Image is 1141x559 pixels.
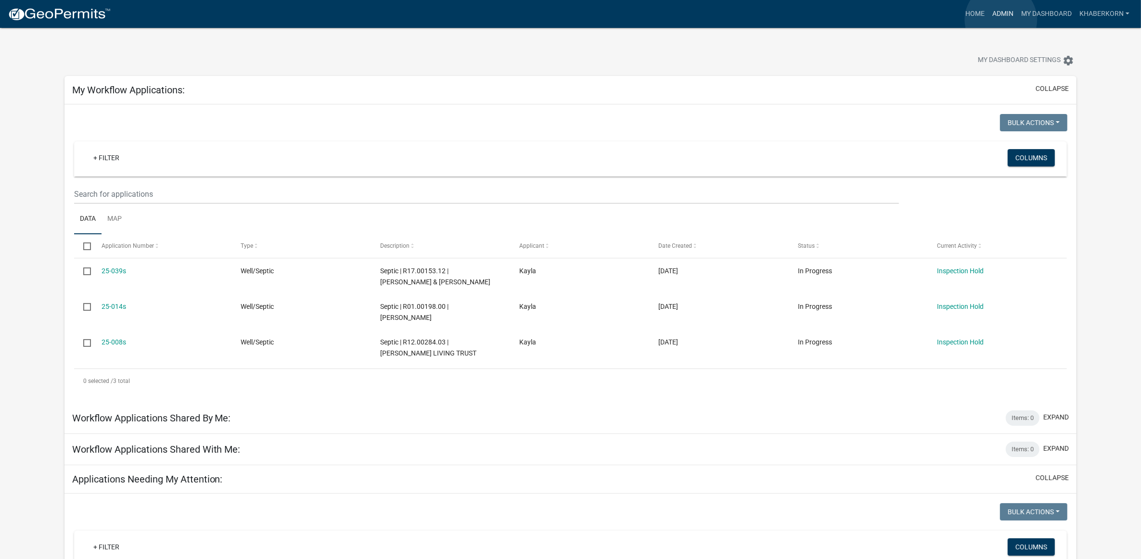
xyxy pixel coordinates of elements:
[798,242,815,249] span: Status
[519,267,536,275] span: Kayla
[798,303,832,310] span: In Progress
[1006,442,1039,457] div: Items: 0
[64,104,1077,403] div: collapse
[510,234,649,257] datatable-header-cell: Applicant
[102,338,126,346] a: 25-008s
[937,267,984,275] a: Inspection Hold
[1008,149,1055,166] button: Columns
[937,338,984,346] a: Inspection Hold
[789,234,928,257] datatable-header-cell: Status
[1043,412,1069,422] button: expand
[1017,5,1076,23] a: My Dashboard
[519,242,544,249] span: Applicant
[83,378,113,384] span: 0 selected /
[241,338,274,346] span: Well/Septic
[86,538,127,556] a: + Filter
[970,51,1082,70] button: My Dashboard Settingssettings
[519,303,536,310] span: Kayla
[1000,114,1067,131] button: Bulk Actions
[659,338,679,346] span: 05/01/2025
[92,234,231,257] datatable-header-cell: Application Number
[102,204,128,235] a: Map
[649,234,788,257] datatable-header-cell: Date Created
[1043,444,1069,454] button: expand
[988,5,1017,23] a: Admin
[72,412,231,424] h5: Workflow Applications Shared By Me:
[74,234,92,257] datatable-header-cell: Select
[380,338,476,357] span: Septic | R12.00284.03 | DONDLINGER LIVING TRUST
[102,303,126,310] a: 25-014s
[1036,473,1069,483] button: collapse
[659,303,679,310] span: 05/23/2025
[1063,55,1074,66] i: settings
[74,204,102,235] a: Data
[86,149,127,166] a: + Filter
[241,267,274,275] span: Well/Septic
[798,267,832,275] span: In Progress
[241,303,274,310] span: Well/Septic
[659,242,692,249] span: Date Created
[1006,410,1039,426] div: Items: 0
[72,84,185,96] h5: My Workflow Applications:
[380,242,410,249] span: Description
[978,55,1061,66] span: My Dashboard Settings
[380,267,490,286] span: Septic | R17.00153.12 | RUSSELL & ASHLEY RILEY
[72,444,241,455] h5: Workflow Applications Shared With Me:
[937,242,977,249] span: Current Activity
[1000,503,1067,521] button: Bulk Actions
[231,234,371,257] datatable-header-cell: Type
[659,267,679,275] span: 08/08/2025
[1008,538,1055,556] button: Columns
[371,234,510,257] datatable-header-cell: Description
[102,242,154,249] span: Application Number
[72,473,223,485] h5: Applications Needing My Attention:
[74,369,1067,393] div: 3 total
[1036,84,1069,94] button: collapse
[74,184,899,204] input: Search for applications
[519,338,536,346] span: Kayla
[102,267,126,275] a: 25-039s
[1076,5,1133,23] a: khaberkorn
[798,338,832,346] span: In Progress
[241,242,253,249] span: Type
[928,234,1067,257] datatable-header-cell: Current Activity
[962,5,988,23] a: Home
[937,303,984,310] a: Inspection Hold
[380,303,449,321] span: Septic | R01.00198.00 | LLOYD A BUDENSIEK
